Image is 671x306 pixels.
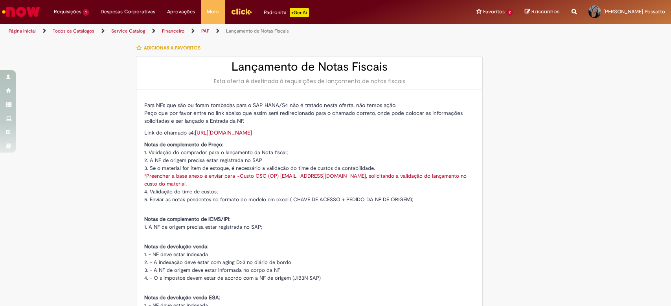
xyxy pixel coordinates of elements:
[525,8,560,16] a: Rascunhos
[144,259,291,266] span: 2. - A indexação deve estar com aging D>3 no diário de bordo
[53,28,94,34] a: Todos os Catálogos
[144,45,200,51] span: Adicionar a Favoritos
[144,224,262,230] span: 1. A NF de origem precisa estar registrada no SAP;
[1,4,41,20] img: ServiceNow
[144,129,474,137] p: Link do chamado s4:
[54,8,81,16] span: Requisições
[144,77,474,85] div: Esta oferta é destinada à requisições de lançamento de notas fiscais
[162,28,184,34] a: Financeiro
[264,8,309,17] div: Padroniza
[144,101,474,125] p: Para NFs que são ou foram tombadas para o SAP HANA/S4 não é tratado nesta oferta, não temos ação....
[144,149,288,156] span: 1. Validação do comprador para o lançamento da Nota fiscal;
[195,129,252,136] a: [URL][DOMAIN_NAME]
[483,8,505,16] span: Favoritos
[144,196,413,203] span: 5. Enviar as notas pendentes no formato do modelo em excel ( CHAVE DE ACESSO + PEDIDO DA NF DE OR...
[144,267,280,273] span: 3. - A NF de origem deve estar informada no corpo da NF
[531,8,560,15] span: Rascunhos
[144,216,230,222] span: Notas de complemento de ICMS/IPI:
[144,165,375,171] span: 3. Se o material for item de estoque, é necessário a validação do time de custos da contabilidade.
[6,24,441,38] ul: Trilhas de página
[144,173,467,187] a: *Preencher a base anexo e enviar para ~Custo CSC (OP) [EMAIL_ADDRESS][DOMAIN_NAME], solicitando a...
[231,5,252,17] img: click_logo_yellow_360x200.png
[9,28,36,34] a: Página inicial
[226,28,289,34] a: Lançamento de Notas Fiscais
[506,9,513,16] span: 2
[111,28,145,34] a: Service Catalog
[290,8,309,17] p: +GenAi
[207,8,219,16] span: More
[83,9,89,16] span: 1
[144,157,262,164] span: 2. A NF de origem precisa estar registrada no SAP
[167,8,195,16] span: Aprovações
[144,60,474,73] h2: Lançamento de Notas Fiscais
[144,243,208,250] span: Notas de devolução venda:
[144,188,218,195] span: 4. Validação do time de custos;
[144,141,223,148] span: Notas de complemento de Preço:
[603,8,665,15] span: [PERSON_NAME] Possatto
[136,40,205,56] button: Adicionar a Favoritos
[144,251,208,258] span: 1. - NF deve estar indexada
[101,8,155,16] span: Despesas Corporativas
[144,275,321,281] span: 4. - O s impostos devem estar de acordo com a NF de origem (J1B3N SAP)
[144,294,220,301] span: Notas de devolução venda EGA:
[201,28,209,34] a: PAF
